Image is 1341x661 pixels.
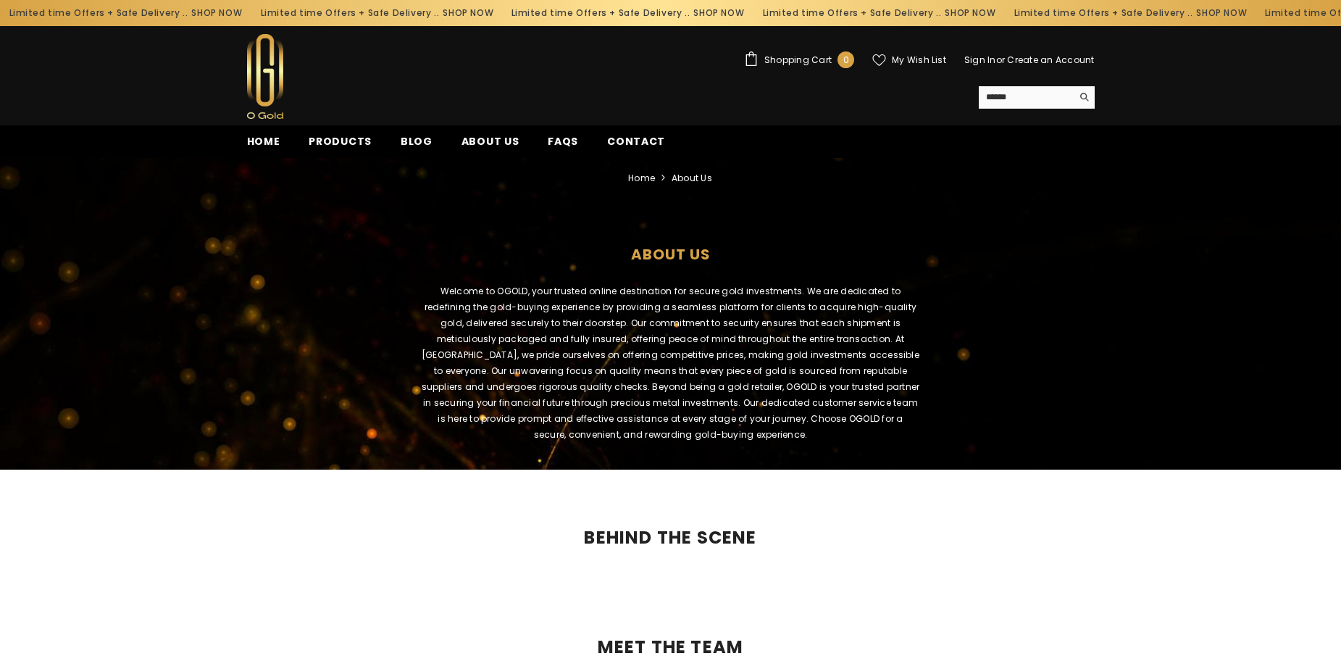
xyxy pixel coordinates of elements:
img: Ogold Shop [247,34,283,119]
span: Home [247,134,280,149]
a: SHOP NOW [1192,5,1243,21]
div: Limited time Offers + Safe Delivery .. [1001,1,1253,25]
a: Home [233,133,295,158]
div: Limited time Offers + Safe Delivery .. [499,1,751,25]
a: My Wish List [872,54,946,67]
span: Shopping Cart [764,56,832,65]
span: 0 [843,52,849,68]
summary: Search [979,86,1095,109]
a: SHOP NOW [439,5,490,21]
span: About us [461,134,519,149]
nav: breadcrumbs [11,158,1330,191]
a: SHOP NOW [188,5,239,21]
span: or [996,54,1005,66]
h2: BEHIND THE SCENE [247,528,1095,548]
span: about us [672,170,712,186]
span: Products [309,134,372,149]
a: SHOP NOW [690,5,741,21]
span: Blog [401,134,433,149]
span: MEET THE TEAM [583,639,759,656]
div: Limited time Offers + Safe Delivery .. [750,1,1001,25]
a: SHOP NOW [942,5,993,21]
a: FAQs [533,133,593,158]
span: Contact [607,134,665,149]
span: My Wish List [892,56,946,65]
div: Welcome to OGOLD, your trusted online destination for secure gold investments. We are dedicated t... [399,283,943,443]
a: Home [628,170,655,186]
a: Shopping Cart [744,51,854,68]
a: Sign In [964,54,996,66]
span: FAQs [548,134,578,149]
button: Search [1072,86,1095,108]
a: Blog [386,133,447,158]
h1: about us [11,220,1330,280]
a: Contact [593,133,680,158]
div: Limited time Offers + Safe Delivery .. [248,1,499,25]
a: Products [294,133,386,158]
a: Create an Account [1007,54,1094,66]
a: About us [447,133,534,158]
